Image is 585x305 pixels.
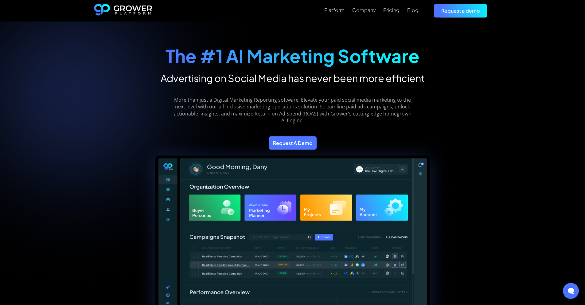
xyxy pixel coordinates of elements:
div: Pricing [383,7,400,13]
strong: The #1 AI Marketing Software [166,45,419,67]
a: Request A Demo [269,136,317,150]
a: Platform [324,6,345,14]
div: Platform [324,7,345,13]
p: More than just a Digital Marketing Reporting software. Elevate your paid social media marketing t... [169,96,416,124]
h2: Advertising on Social Media has never been more efficient [161,72,425,84]
div: Blog [407,7,419,13]
a: Request a demo [434,4,487,17]
div: Company [352,7,376,13]
a: Blog [407,6,419,14]
a: home [94,4,152,18]
a: Company [352,6,376,14]
a: Pricing [383,6,400,14]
